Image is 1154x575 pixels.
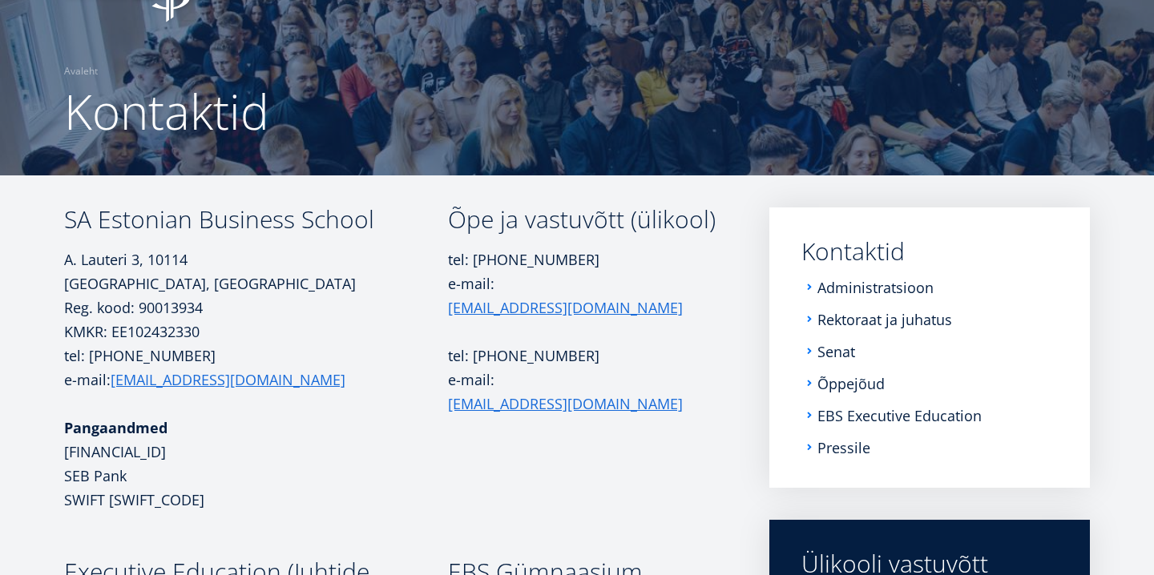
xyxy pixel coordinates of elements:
a: Senat [817,344,855,360]
h3: SA Estonian Business School [64,207,448,231]
a: Administratsioon [817,279,934,296]
p: KMKR: EE102432330 [64,320,448,344]
a: Pressile [817,440,870,456]
p: tel: [PHONE_NUMBER] e-mail: [64,344,448,392]
span: Kontaktid [64,78,269,144]
p: tel: [PHONE_NUMBER] e-mail: [448,247,723,320]
p: tel: [PHONE_NUMBER] [448,344,723,368]
a: Õppejõud [817,376,885,392]
p: [FINANCIAL_ID] SEB Pank SWIFT [SWIFT_CODE] [64,416,448,512]
a: [EMAIL_ADDRESS][DOMAIN_NAME] [448,296,683,320]
a: EBS Executive Education [817,408,982,424]
a: Kontaktid [801,239,1058,263]
p: A. Lauteri 3, 10114 [GEOGRAPHIC_DATA], [GEOGRAPHIC_DATA] Reg. kood: 90013934 [64,247,448,320]
h3: Õpe ja vastuvõtt (ülikool) [448,207,723,231]
strong: Pangaandmed [64,418,167,437]
p: e-mail: [448,368,723,416]
a: [EMAIL_ADDRESS][DOMAIN_NAME] [111,368,345,392]
a: Rektoraat ja juhatus [817,312,952,328]
a: [EMAIL_ADDRESS][DOMAIN_NAME] [448,392,683,416]
a: Avaleht [64,63,98,79]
